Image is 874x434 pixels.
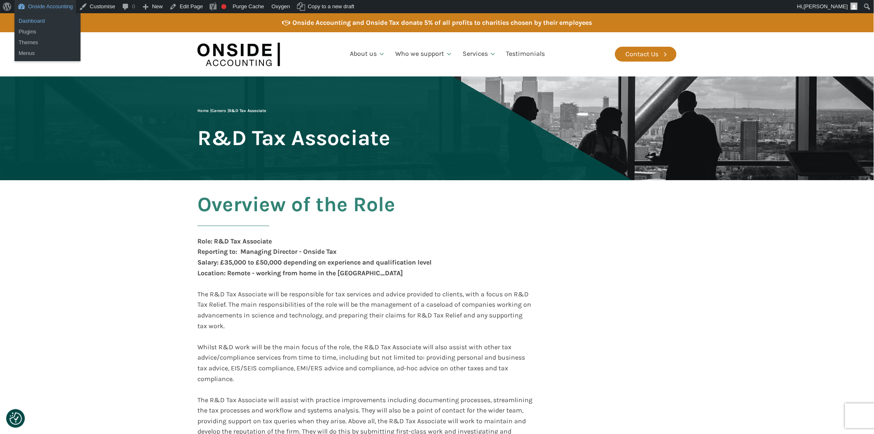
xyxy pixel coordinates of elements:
div: Role: R&D Tax Associate Reporting to: Managing Director - Onside Tax Salary: £35,000 to £50,000 d... [197,236,432,289]
h2: Overview of the Role [197,193,395,236]
a: Careers [211,108,226,113]
div: Contact Us [625,49,658,60]
a: About us [345,40,390,68]
ul: Onside Accounting [14,35,81,61]
a: Themes [14,37,81,48]
img: Onside Accounting [197,38,280,70]
a: Menus [14,48,81,59]
a: Plugins [14,26,81,37]
span: R&D Tax Associate [229,108,266,113]
span: R&D Tax Associate [197,126,390,149]
button: Consent Preferences [9,413,22,425]
a: Who we support [390,40,458,68]
div: Focus keyphrase not set [221,4,226,9]
a: Home [197,108,209,113]
span: | | [197,108,266,113]
a: Contact Us [615,47,677,62]
a: Testimonials [501,40,550,68]
span: [PERSON_NAME] [804,3,848,10]
a: Services [458,40,501,68]
div: Onside Accounting and Onside Tax donate 5% of all profits to charities chosen by their employees [292,17,592,28]
a: Dashboard [14,16,81,26]
img: Revisit consent button [9,413,22,425]
ul: Onside Accounting [14,13,81,40]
